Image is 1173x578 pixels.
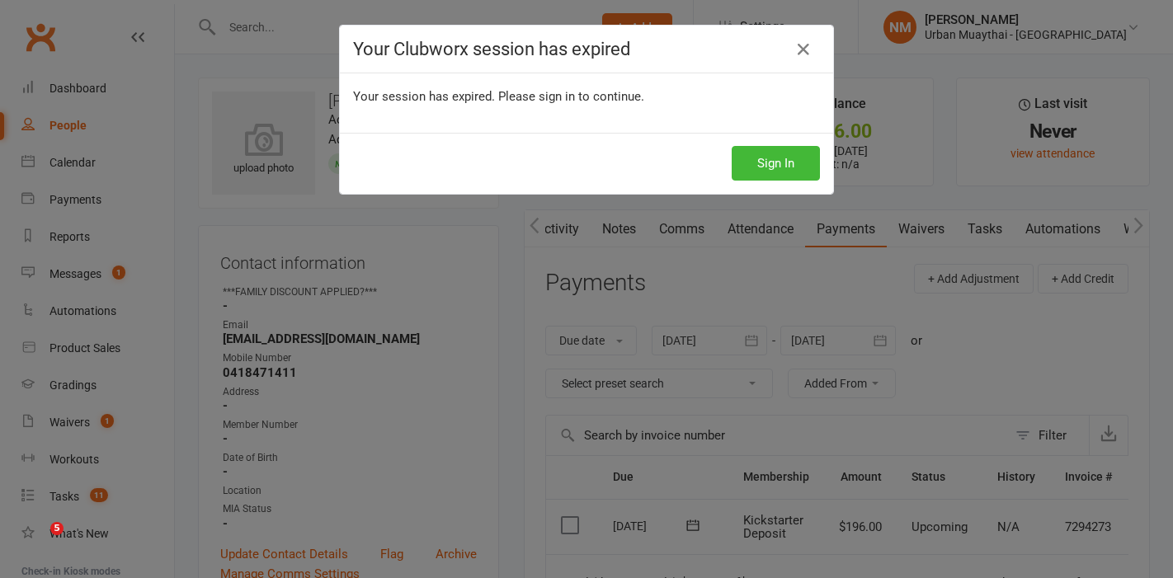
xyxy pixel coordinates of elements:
[353,89,644,104] span: Your session has expired. Please sign in to continue.
[353,39,820,59] h4: Your Clubworx session has expired
[16,522,56,562] iframe: Intercom live chat
[790,36,817,63] a: Close
[732,146,820,181] button: Sign In
[50,522,64,535] span: 5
